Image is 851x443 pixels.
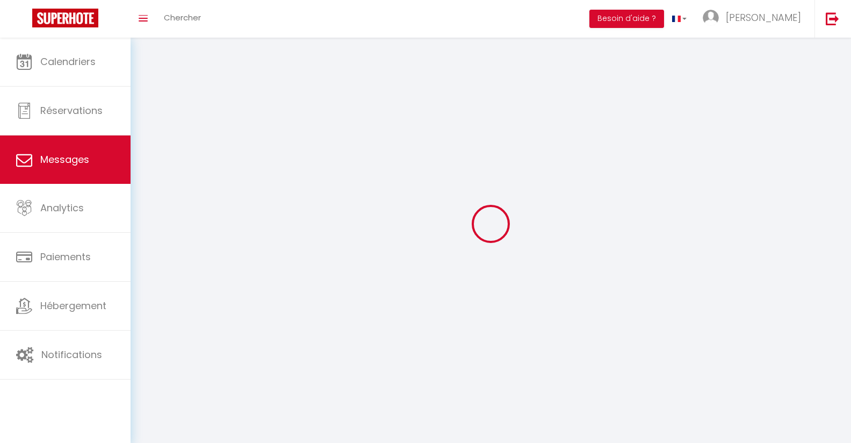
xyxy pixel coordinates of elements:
[41,348,102,361] span: Notifications
[40,104,103,117] span: Réservations
[40,250,91,263] span: Paiements
[826,12,839,25] img: logout
[726,11,801,24] span: [PERSON_NAME]
[164,12,201,23] span: Chercher
[40,201,84,215] span: Analytics
[32,9,98,27] img: Super Booking
[40,153,89,166] span: Messages
[40,55,96,68] span: Calendriers
[589,10,664,28] button: Besoin d'aide ?
[703,10,719,26] img: ...
[40,299,106,312] span: Hébergement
